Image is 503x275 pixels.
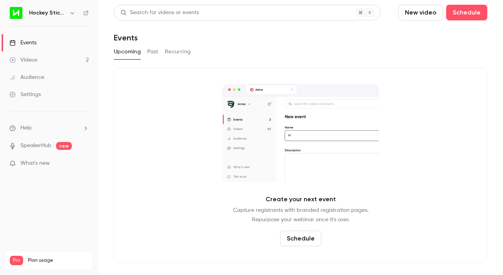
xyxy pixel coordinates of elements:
[28,257,88,264] span: Plan usage
[9,56,37,64] div: Videos
[233,206,368,224] p: Capture registrants with branded registration pages. Repurpose your webinar once it's over.
[147,46,159,58] button: Past
[9,91,41,98] div: Settings
[9,124,89,132] li: help-dropdown-opener
[9,73,44,81] div: Audience
[20,142,51,150] a: SpeakerHub
[120,9,199,17] div: Search for videos or events
[10,256,23,265] span: Pro
[9,39,36,47] div: Events
[114,46,141,58] button: Upcoming
[280,231,321,246] button: Schedule
[79,160,89,167] iframe: Noticeable Trigger
[446,5,487,20] button: Schedule
[20,159,50,168] span: What's new
[10,7,22,19] img: Hockey Stick Advisory
[114,33,138,42] h1: Events
[398,5,443,20] button: New video
[56,142,72,150] span: new
[20,124,32,132] span: Help
[29,9,66,17] h6: Hockey Stick Advisory
[165,46,191,58] button: Recurring
[266,195,336,204] p: Create your next event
